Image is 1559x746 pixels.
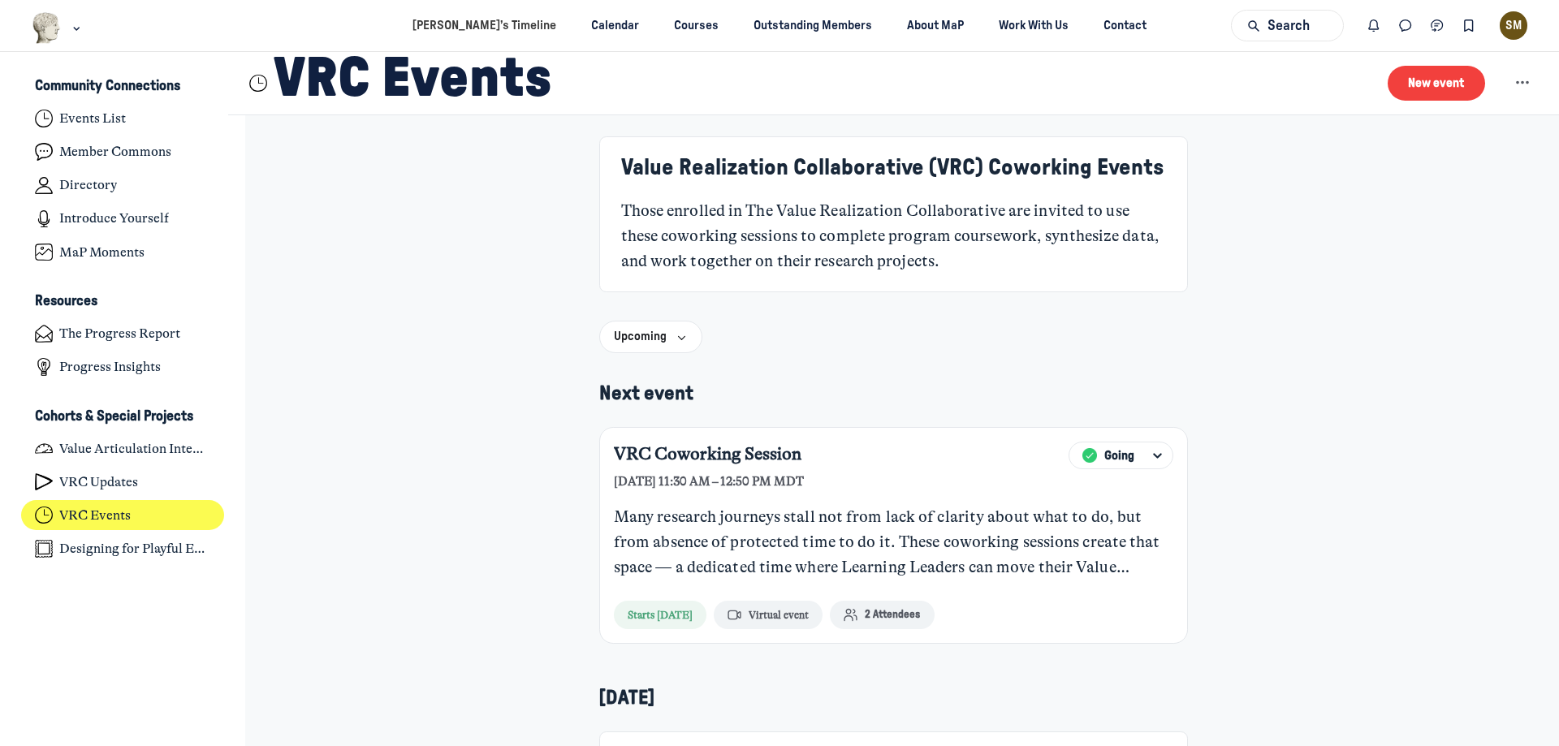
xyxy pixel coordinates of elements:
[1512,72,1533,93] svg: Space settings
[21,433,225,464] a: Value Articulation Intensive (Cultural Leadership Lab)
[35,408,193,425] h3: Cohorts & Special Projects
[59,541,210,557] h4: Designing for Playful Engagement
[274,45,552,121] h1: VRC Events
[59,441,210,457] h4: Value Articulation Intensive (Cultural Leadership Lab)
[830,601,934,629] button: 2 Attendees
[21,319,225,349] a: The Progress Report
[628,608,693,622] span: Starts [DATE]
[1104,447,1134,465] span: Going
[21,237,225,267] a: MaP Moments
[614,505,1173,580] a: Many research journeys stall not from lack of clarity about what to do, but from absence of prote...
[621,199,1167,274] p: Those enrolled in The Value Realization Collaborative are invited to use these coworking sessions...
[599,382,1189,406] h5: Next event
[1422,10,1453,41] button: Chat threads
[21,288,225,316] button: ResourcesCollapse space
[1231,10,1343,41] button: Search
[59,359,161,375] h4: Progress Insights
[228,52,1559,115] header: Page Header
[21,500,225,530] a: VRC Events
[749,608,809,622] span: Virtual event
[614,473,804,491] span: [DATE] 11:30 AM – 12:50 PM MDT
[621,154,1167,181] h3: Value Realization Collaborative (VRC) Coworking Events
[1500,11,1528,40] button: User menu options
[21,352,225,382] a: Progress Insights
[1090,11,1161,41] a: Contact
[35,78,180,95] h3: Community Connections
[59,177,117,193] h4: Directory
[59,474,138,490] h4: VRC Updates
[1358,10,1390,41] button: Notifications
[59,110,126,127] h4: Events List
[32,12,62,44] img: Museums as Progress logo
[1506,67,1538,99] button: Space settings
[59,507,131,524] h4: VRC Events
[985,11,1083,41] a: Work With Us
[21,170,225,201] a: Directory
[398,11,570,41] a: [PERSON_NAME]’s Timeline
[59,210,169,226] h4: Introduce Yourself
[32,11,84,45] button: Museums as Progress logo
[21,73,225,101] button: Community ConnectionsCollapse space
[59,144,171,160] h4: Member Commons
[614,328,688,346] span: Upcoming
[21,137,225,167] a: Member Commons
[35,293,97,310] h3: Resources
[21,204,225,234] a: Introduce Yourself
[893,11,978,41] a: About MaP
[21,403,225,430] button: Cohorts & Special ProjectsCollapse space
[660,11,733,41] a: Courses
[599,686,1189,710] h5: [DATE]
[21,467,225,497] a: VRC Updates
[865,608,920,622] span: 2 Attendees
[21,104,225,134] a: Events List
[614,442,804,466] a: VRC Coworking Session
[1082,448,1097,463] img: Going
[59,326,180,342] h4: The Progress Report
[1388,66,1486,101] button: New event
[599,321,702,354] button: Upcoming
[1453,10,1484,41] button: Bookmarks
[1069,442,1174,469] button: GoingGoing
[577,11,653,41] a: Calendar
[740,11,887,41] a: Outstanding Members
[59,244,145,261] h4: MaP Moments
[1500,11,1528,40] div: SM
[1390,10,1422,41] button: Direct messages
[21,533,225,563] a: Designing for Playful Engagement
